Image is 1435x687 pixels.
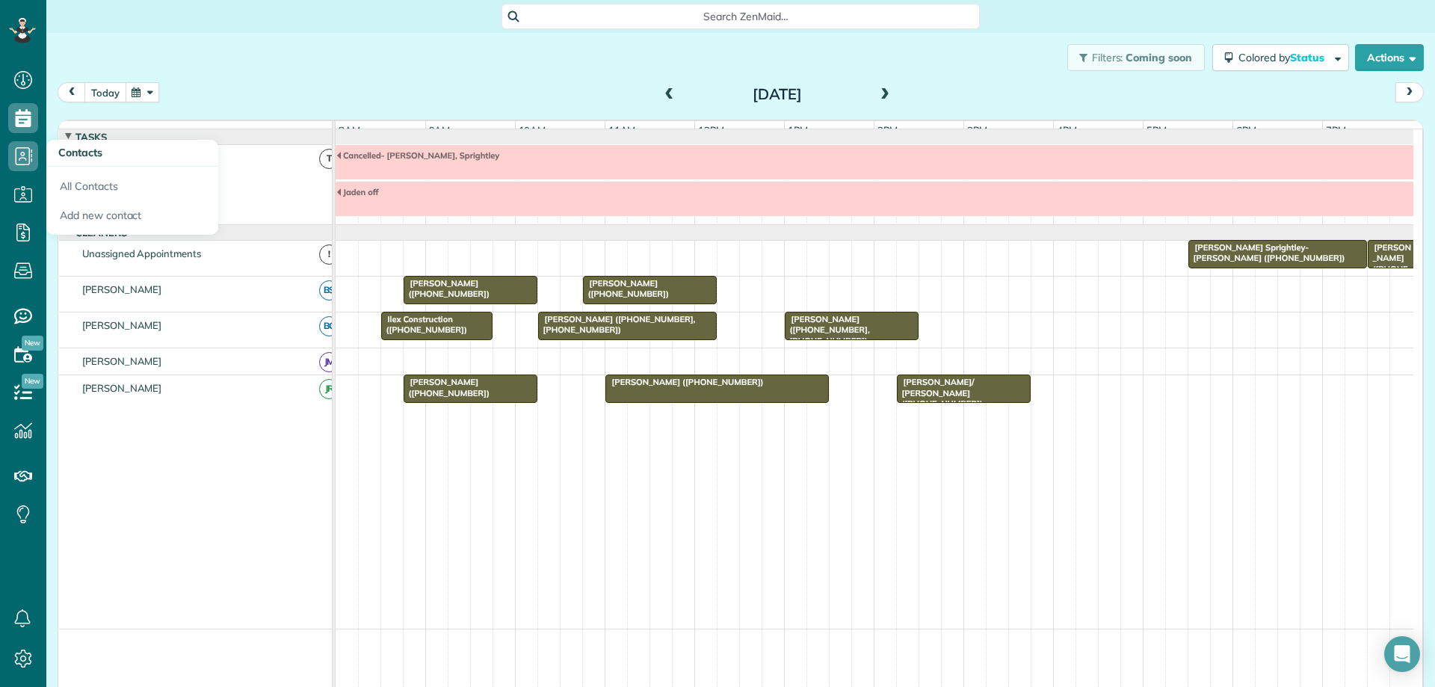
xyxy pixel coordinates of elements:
button: prev [58,82,86,102]
span: 2pm [874,124,901,136]
span: 5pm [1144,124,1170,136]
span: 11am [605,124,639,136]
span: T [319,149,339,169]
span: 3pm [964,124,990,136]
div: Open Intercom Messenger [1384,636,1420,672]
span: ! [319,244,339,265]
button: Colored byStatus [1212,44,1349,71]
button: Actions [1355,44,1424,71]
span: Coming soon [1126,51,1193,64]
span: New [22,336,43,351]
button: today [84,82,126,102]
span: Ilex Construction ([PHONE_NUMBER]) [380,314,468,335]
span: [PERSON_NAME] [79,382,165,394]
span: [PERSON_NAME] ([PHONE_NUMBER]) [605,377,765,387]
span: 6pm [1233,124,1259,136]
span: 8am [336,124,363,136]
span: [PERSON_NAME] ([PHONE_NUMBER], [PHONE_NUMBER]) [784,314,870,346]
span: [PERSON_NAME]/ [PERSON_NAME] ([PHONE_NUMBER]) [896,377,984,409]
span: [PERSON_NAME] ([PHONE_NUMBER]) [1367,242,1411,295]
span: Contacts [58,146,102,159]
span: JM [319,352,339,372]
span: BC [319,316,339,336]
span: BS [319,280,339,301]
span: Colored by [1238,51,1330,64]
a: All Contacts [46,167,218,201]
span: [PERSON_NAME] ([PHONE_NUMBER]) [403,377,490,398]
span: 1pm [785,124,811,136]
span: Tasks [72,131,110,143]
span: 12pm [695,124,727,136]
a: Add new contact [46,201,218,235]
span: [PERSON_NAME] ([PHONE_NUMBER], [PHONE_NUMBER]) [537,314,696,335]
span: [PERSON_NAME] Sprightley-[PERSON_NAME] ([PHONE_NUMBER]) [1188,242,1346,263]
span: [PERSON_NAME] [79,283,165,295]
span: 9am [426,124,454,136]
span: JR [319,379,339,399]
span: Status [1290,51,1327,64]
span: [PERSON_NAME] ([PHONE_NUMBER]) [582,278,670,299]
span: 4pm [1054,124,1080,136]
span: Filters: [1092,51,1123,64]
span: [PERSON_NAME] ([PHONE_NUMBER]) [403,278,490,299]
span: Unassigned Appointments [79,247,204,259]
button: next [1395,82,1424,102]
span: New [22,374,43,389]
span: [PERSON_NAME] [79,355,165,367]
span: [PERSON_NAME] [79,319,165,331]
h2: [DATE] [684,86,871,102]
span: 10am [516,124,549,136]
span: Jaden off [336,187,379,197]
span: Cancelled- [PERSON_NAME], Sprightley [336,150,500,161]
span: 7pm [1323,124,1349,136]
